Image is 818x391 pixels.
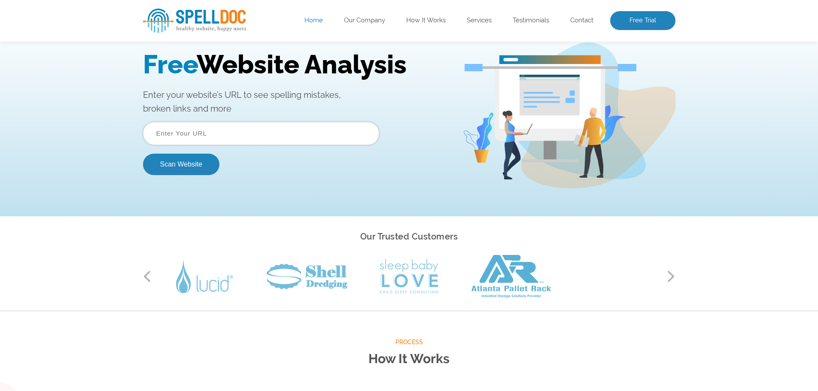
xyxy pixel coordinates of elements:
img: Sleep Baby Love [380,259,438,294]
a: Free Trial [610,11,675,30]
img: Free Webiste Analysis [462,28,675,174]
h1: Website Analysis [143,35,450,65]
p: Enter your website’s URL to see spelling mistakes, broken links and more [143,73,450,101]
img: SpellDoc [143,9,246,33]
a: Testimonials [513,16,549,25]
a: Contact [570,16,593,25]
h2: How It Works [143,348,675,370]
button: Next [667,270,675,283]
button: Previous [143,270,152,283]
span: Free [143,35,197,65]
a: How It Works [406,16,446,25]
a: Our Company [344,16,385,25]
h2: Our Trusted Customers [143,229,675,244]
img: Lucid [176,260,233,293]
img: Shell Dredging [267,264,347,289]
input: Enter Your URL [143,107,379,130]
a: Home [304,16,323,25]
span: Process [143,337,675,348]
button: Scan Website [143,139,219,161]
img: Free Webiste Analysis [465,50,636,58]
a: Services [467,16,492,25]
